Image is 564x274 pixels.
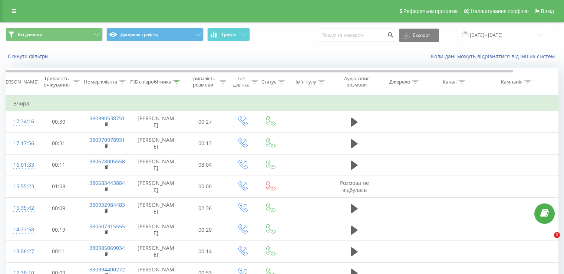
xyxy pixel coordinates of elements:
[89,244,125,251] a: 380985069034
[89,158,125,165] a: 380678005558
[84,79,117,85] div: Номер клієнта
[339,75,375,88] div: Аудіозапис розмови
[431,53,558,60] a: Коли дані можуть відрізнятися вiд інших систем
[36,133,82,154] td: 00:31
[18,32,42,37] span: Всі дзвінки
[42,75,71,88] div: Тривалість очікування
[130,154,182,176] td: [PERSON_NAME]
[130,176,182,197] td: [PERSON_NAME]
[471,8,528,14] span: Налаштування профілю
[539,232,557,250] iframe: Intercom live chat
[6,53,52,60] button: Скинути фільтри
[130,219,182,241] td: [PERSON_NAME]
[541,8,554,14] span: Вихід
[182,198,228,219] td: 02:36
[13,136,28,151] div: 17:17:56
[296,79,316,85] div: Ім'я пулу
[182,154,228,176] td: 08:04
[182,111,228,133] td: 00:27
[130,241,182,262] td: [PERSON_NAME]
[13,179,28,194] div: 15:55:23
[389,79,410,85] div: Джерело
[13,222,28,237] div: 14:23:58
[443,79,456,85] div: Канал
[182,219,228,241] td: 00:20
[233,75,250,88] div: Тип дзвінка
[207,28,250,41] button: Графік
[36,154,82,176] td: 00:11
[182,241,228,262] td: 00:14
[106,28,204,41] button: Джерела трафіку
[501,79,522,85] div: Кампанія
[36,176,82,197] td: 01:08
[89,201,125,208] a: 380932984483
[89,223,125,230] a: 380507315555
[554,232,560,238] span: 1
[36,111,82,133] td: 00:30
[13,158,28,172] div: 16:01:33
[130,198,182,219] td: [PERSON_NAME]
[6,28,103,41] button: Всі дзвінки
[89,179,125,186] a: 380683443884
[13,244,28,259] div: 13:06:27
[130,133,182,154] td: [PERSON_NAME]
[89,136,125,143] a: 380970978931
[340,179,369,193] span: Розмова не відбулась
[89,266,125,273] a: 380994400272
[399,29,439,42] button: Експорт
[36,241,82,262] td: 00:11
[1,79,39,85] div: [PERSON_NAME]
[13,201,28,215] div: 15:35:42
[182,176,228,197] td: 00:00
[130,79,171,85] div: ПІБ співробітника
[36,198,82,219] td: 00:09
[188,75,218,88] div: Тривалість розмови
[403,8,458,14] span: Реферальна програма
[89,115,125,122] a: 380990538751
[36,219,82,241] td: 00:19
[13,114,28,129] div: 17:34:16
[317,29,395,42] input: Пошук за номером
[222,32,236,37] span: Графік
[130,111,182,133] td: [PERSON_NAME]
[261,79,276,85] div: Статус
[182,133,228,154] td: 00:13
